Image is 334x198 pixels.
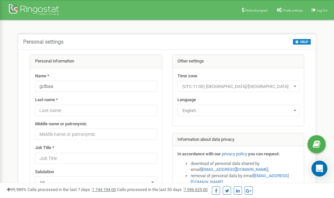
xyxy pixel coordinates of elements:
span: Profile settings [283,9,303,12]
span: Referral program [245,9,268,12]
strong: you can request: [248,151,280,156]
label: Language [177,97,196,103]
div: Information about data privacy [172,133,304,146]
span: Calls processed in the last 7 days : [27,187,116,192]
input: Middle name or patronymic [35,129,157,140]
span: Calls processed in the last 30 days : [117,187,208,192]
input: Name [35,81,157,92]
span: (UTC-11:00) Pacific/Midway [177,81,299,92]
label: Job Title * [35,145,54,151]
span: (UTC-11:00) Pacific/Midway [180,82,297,91]
u: 1 744 194,00 [92,187,116,192]
label: Last name * [35,97,58,103]
div: Personal information [30,55,162,68]
button: HELP [293,39,311,45]
label: Name * [35,73,49,79]
h5: Personal settings [23,39,64,45]
span: 99,989% [7,187,26,192]
span: Mr. [35,177,157,188]
strong: In accordance with our [177,151,221,156]
span: English [180,106,297,115]
div: Other settings [172,55,304,68]
input: Job Title [35,153,157,164]
label: Time zone [177,73,197,79]
span: Mr. [37,178,155,187]
u: 7 596 625,00 [184,187,208,192]
li: removal of personal data by email , [191,173,299,185]
label: Middle name or patronymic [35,121,87,127]
input: Last name [35,105,157,116]
div: Open Intercom Messenger [311,161,327,177]
a: [EMAIL_ADDRESS][DOMAIN_NAME] [201,167,268,172]
label: Salutation [35,169,54,175]
li: download of personal data shared by email , [191,161,299,173]
span: English [177,105,299,116]
span: Log Out [317,9,327,12]
a: privacy policy [222,151,247,156]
